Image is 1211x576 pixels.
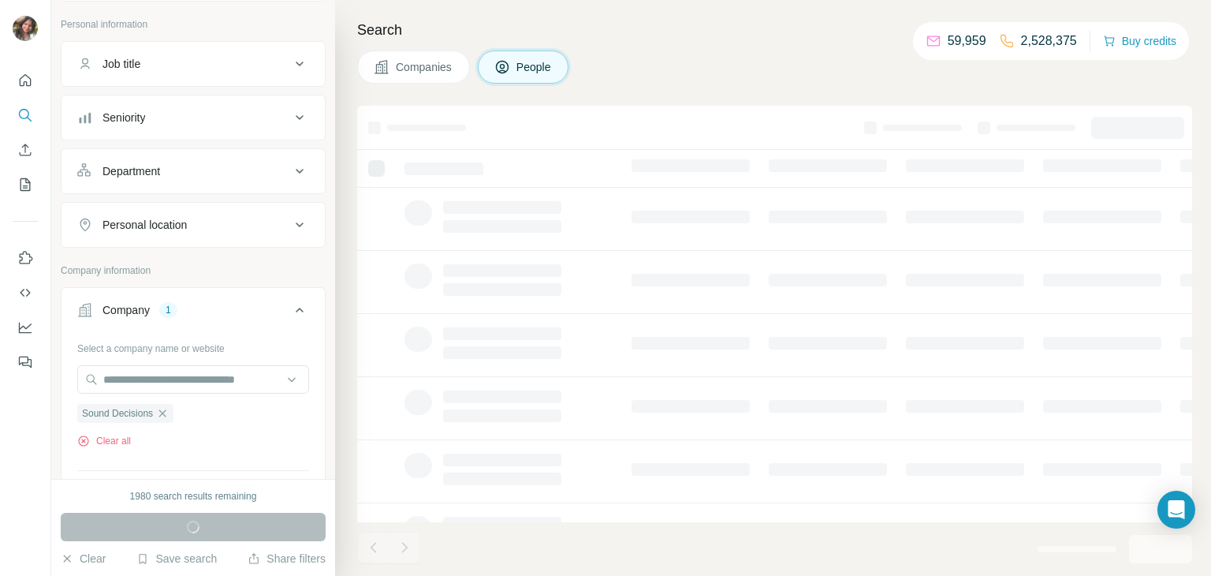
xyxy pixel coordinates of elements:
[1157,491,1195,529] div: Open Intercom Messenger
[136,551,217,567] button: Save search
[102,56,140,72] div: Job title
[102,110,145,125] div: Seniority
[1021,32,1077,50] p: 2,528,375
[13,279,38,307] button: Use Surfe API
[948,32,986,50] p: 59,959
[159,303,177,317] div: 1
[61,152,325,190] button: Department
[61,206,325,244] button: Personal location
[13,313,38,342] button: Dashboard
[102,163,160,179] div: Department
[13,244,38,272] button: Use Surfe on LinkedIn
[77,335,309,356] div: Select a company name or website
[13,348,38,376] button: Feedback
[13,136,38,164] button: Enrich CSV
[102,217,187,233] div: Personal location
[61,45,325,83] button: Job title
[357,19,1192,41] h4: Search
[13,16,38,41] img: Avatar
[13,170,38,199] button: My lists
[102,302,150,318] div: Company
[61,17,326,32] p: Personal information
[13,101,38,129] button: Search
[82,406,153,421] span: Sound Decisions
[130,489,257,503] div: 1980 search results remaining
[396,59,453,75] span: Companies
[61,99,325,137] button: Seniority
[77,434,131,448] button: Clear all
[248,551,326,567] button: Share filters
[61,551,106,567] button: Clear
[61,264,326,278] p: Company information
[13,66,38,95] button: Quick start
[1103,30,1176,52] button: Buy credits
[516,59,553,75] span: People
[61,291,325,335] button: Company1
